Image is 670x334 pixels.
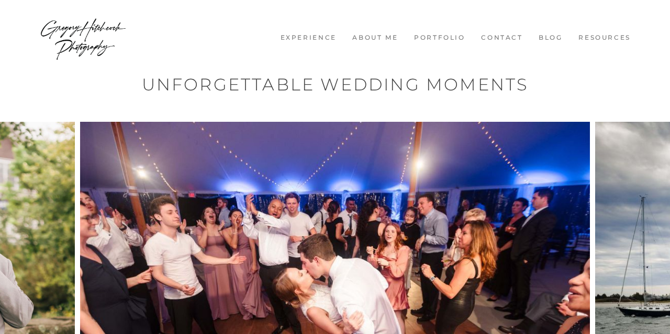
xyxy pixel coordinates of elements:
a: Contact [476,33,528,42]
img: Wedding Photographer Boston - Gregory Hitchcock Photography [39,5,127,68]
a: Experience [275,33,342,42]
a: Portfolio [409,33,471,42]
a: About me [347,33,404,42]
h1: Unforgettable Wedding Moments [39,73,631,97]
a: Blog [533,33,568,42]
a: Resources [573,33,636,42]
